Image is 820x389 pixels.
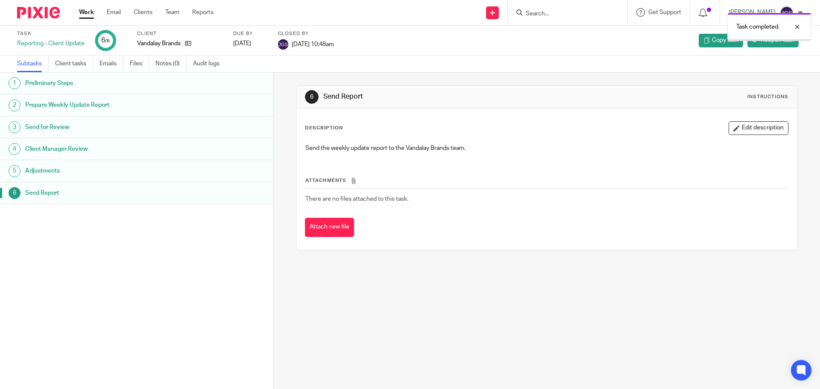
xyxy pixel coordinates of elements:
button: Edit description [729,121,788,135]
label: Closed by [278,30,334,37]
label: Due by [233,30,267,37]
a: Email [107,8,121,17]
div: 6 [101,35,110,45]
label: Task [17,30,85,37]
img: Pixie [17,7,60,18]
h1: Adjustments [25,164,185,177]
div: 2 [9,99,20,111]
h1: Send Report [25,187,185,199]
div: 1 [9,77,20,89]
a: Reports [192,8,214,17]
div: 5 [9,165,20,177]
a: Subtasks [17,56,49,72]
label: Client [137,30,223,37]
div: 6 [305,90,319,104]
p: Description [305,125,343,132]
h1: Send for Review [25,121,185,134]
p: Task completed. [736,23,779,31]
img: svg%3E [278,39,288,50]
small: /6 [105,38,110,43]
p: Send the weekly update report to the Vandalay Brands team. [305,144,788,152]
a: Work [79,8,94,17]
img: svg%3E [780,6,794,20]
h1: Prepare Weekly Update Report [25,99,185,111]
a: Audit logs [193,56,226,72]
h1: Preliminary Steps [25,77,185,90]
a: Emails [100,56,123,72]
a: Client tasks [55,56,93,72]
div: [DATE] [233,39,267,48]
div: Reporting - Client Update [17,39,85,48]
a: Team [165,8,179,17]
a: Clients [134,8,152,17]
button: Attach new file [305,218,354,237]
div: 3 [9,121,20,133]
span: [DATE] 10:48am [292,41,334,47]
a: Notes (0) [155,56,187,72]
div: 6 [9,187,20,199]
h1: Send Report [323,92,565,101]
span: There are no files attached to this task. [305,196,408,202]
h1: Client Manager Review [25,143,185,155]
span: Attachments [305,178,346,183]
div: Instructions [747,94,788,100]
p: Vandalay Brands [137,39,181,48]
div: 4 [9,143,20,155]
a: Files [130,56,149,72]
